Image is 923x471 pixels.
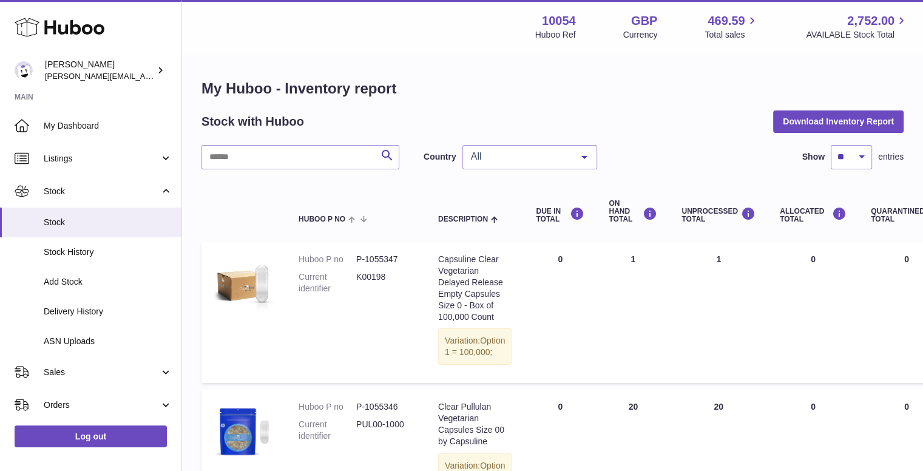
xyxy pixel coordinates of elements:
[44,276,172,288] span: Add Stock
[45,71,243,81] span: [PERSON_NAME][EMAIL_ADDRESS][DOMAIN_NAME]
[44,246,172,258] span: Stock History
[201,79,904,98] h1: My Huboo - Inventory report
[424,151,456,163] label: Country
[356,254,414,265] dd: P-1055347
[299,271,356,294] dt: Current identifier
[536,207,584,223] div: DUE IN TOTAL
[44,153,160,164] span: Listings
[904,402,909,412] span: 0
[438,328,512,365] div: Variation:
[438,215,488,223] span: Description
[45,59,154,82] div: [PERSON_NAME]
[681,207,756,223] div: UNPROCESSED Total
[904,254,909,264] span: 0
[44,367,160,378] span: Sales
[44,186,160,197] span: Stock
[214,254,274,314] img: product image
[356,419,414,442] dd: PUL00-1000
[609,200,657,224] div: ON HAND Total
[669,242,768,383] td: 1
[802,151,825,163] label: Show
[214,401,274,462] img: product image
[806,29,908,41] span: AVAILABLE Stock Total
[299,215,345,223] span: Huboo P no
[773,110,904,132] button: Download Inventory Report
[708,13,745,29] span: 469.59
[356,271,414,294] dd: K00198
[631,13,657,29] strong: GBP
[468,151,572,163] span: All
[299,254,356,265] dt: Huboo P no
[705,13,759,41] a: 469.59 Total sales
[438,254,512,322] div: Capsuline Clear Vegetarian Delayed Release Empty Capsules Size 0 - Box of 100,000 Count
[438,401,512,447] div: Clear Pullulan Vegetarian Capsules Size 00 by Capsuline
[15,61,33,80] img: luz@capsuline.com
[768,242,859,383] td: 0
[878,151,904,163] span: entries
[623,29,658,41] div: Currency
[15,425,167,447] a: Log out
[299,419,356,442] dt: Current identifier
[299,401,356,413] dt: Huboo P no
[780,207,847,223] div: ALLOCATED Total
[44,399,160,411] span: Orders
[847,13,894,29] span: 2,752.00
[524,242,597,383] td: 0
[806,13,908,41] a: 2,752.00 AVAILABLE Stock Total
[44,336,172,347] span: ASN Uploads
[356,401,414,413] dd: P-1055346
[44,306,172,317] span: Delivery History
[201,114,304,130] h2: Stock with Huboo
[597,242,669,383] td: 1
[44,120,172,132] span: My Dashboard
[705,29,759,41] span: Total sales
[542,13,576,29] strong: 10054
[535,29,576,41] div: Huboo Ref
[44,217,172,228] span: Stock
